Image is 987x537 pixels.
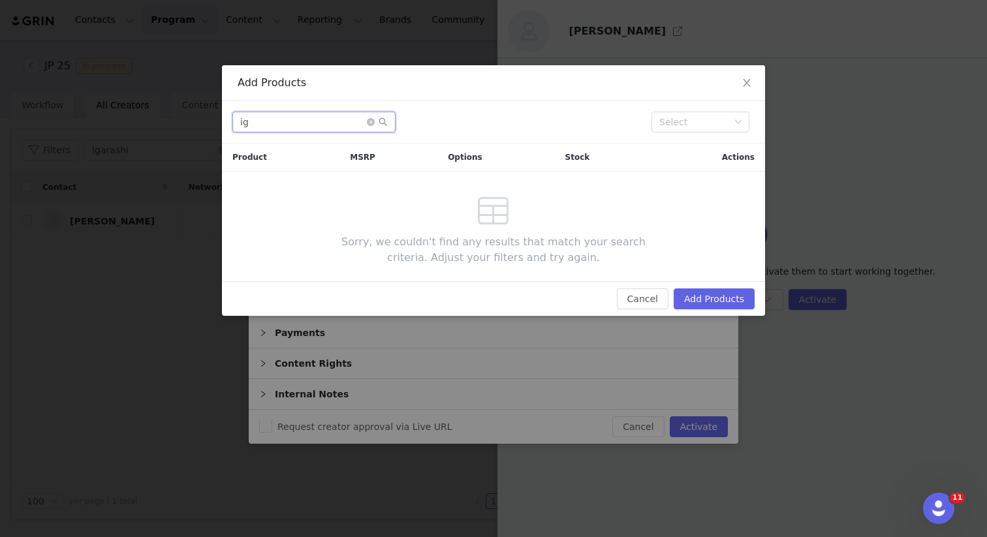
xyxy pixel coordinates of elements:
[238,76,749,90] div: Add Products
[734,118,742,127] i: icon: down
[742,78,752,88] i: icon: close
[617,288,668,309] button: Cancel
[674,288,755,309] button: Add Products
[659,115,730,129] div: Select
[565,151,590,163] span: Stock
[728,65,765,102] button: Close
[232,151,267,163] span: Product
[950,493,965,503] span: 11
[651,144,765,171] div: Actions
[232,112,396,132] input: Search...
[350,151,375,163] span: MSRP
[367,118,375,126] i: icon: close-circle
[923,493,954,524] iframe: Intercom live chat
[322,234,666,266] span: Sorry, we couldn't find any results that match your search criteria. Adjust your filters and try ...
[448,151,482,163] span: Options
[379,117,388,127] i: icon: search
